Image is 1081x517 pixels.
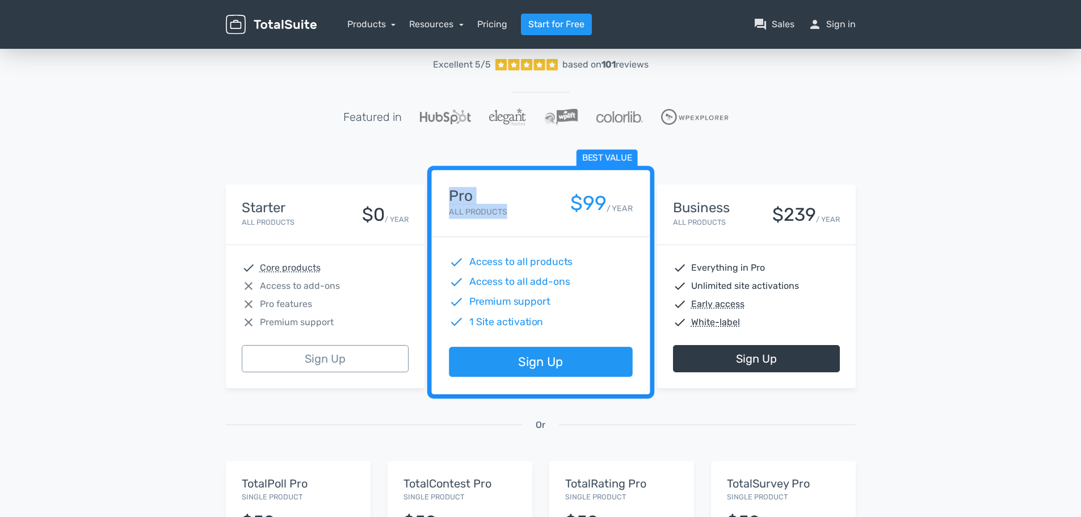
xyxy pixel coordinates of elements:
span: close [242,297,255,311]
img: WPExplorer [661,109,729,125]
h5: TotalContest Pro [403,477,516,490]
h4: Starter [242,200,295,215]
a: Sign Up [673,345,840,372]
a: personSign in [808,18,856,31]
span: close [242,316,255,329]
span: question_answer [754,18,767,31]
div: $99 [570,192,606,215]
span: Everything in Pro [691,261,765,275]
span: Premium support [469,295,550,309]
h5: TotalSurvey Pro [727,477,840,490]
span: 1 Site activation [469,314,543,329]
span: Pro features [260,297,312,311]
span: Access to all products [469,255,573,270]
small: Single Product [242,493,302,501]
span: Or [536,418,545,432]
img: WPLift [544,108,578,125]
small: / YEAR [816,214,840,225]
span: Premium support [260,316,334,329]
a: question_answerSales [754,18,794,31]
span: check [449,275,464,289]
abbr: Core products [260,261,321,275]
a: Sign Up [242,345,409,372]
span: close [242,279,255,293]
span: Access to add-ons [260,279,340,293]
abbr: White-label [691,316,740,329]
div: based on reviews [562,58,649,72]
span: person [808,18,822,31]
span: check [673,261,687,275]
a: Start for Free [521,14,592,35]
h4: Pro [449,188,507,204]
a: Products [347,19,396,30]
div: $0 [362,205,385,225]
span: check [673,279,687,293]
a: Resources [409,19,464,30]
small: / YEAR [385,214,409,225]
span: Best value [576,150,637,167]
div: $239 [772,205,816,225]
a: Pricing [477,18,507,31]
span: Excellent 5/5 [433,58,491,72]
small: All Products [449,207,507,217]
span: check [673,297,687,311]
span: check [242,261,255,275]
small: Single Product [565,493,626,501]
abbr: Early access [691,297,744,311]
img: Hubspot [420,110,471,124]
h5: TotalPoll Pro [242,477,355,490]
small: Single Product [727,493,788,501]
span: Unlimited site activations [691,279,799,293]
small: / YEAR [606,203,632,215]
span: check [449,314,464,329]
span: check [673,316,687,329]
small: Single Product [403,493,464,501]
span: Access to all add-ons [469,275,570,289]
img: ElegantThemes [489,108,526,125]
span: check [449,295,464,309]
img: TotalSuite for WordPress [226,15,317,35]
h5: Featured in [343,111,402,123]
a: Sign Up [449,347,632,377]
h4: Business [673,200,730,215]
a: Excellent 5/5 based on101reviews [226,53,856,76]
strong: 101 [602,59,616,70]
small: All Products [242,218,295,226]
img: Colorlib [596,111,643,123]
small: All Products [673,218,726,226]
span: check [449,255,464,270]
h5: TotalRating Pro [565,477,678,490]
